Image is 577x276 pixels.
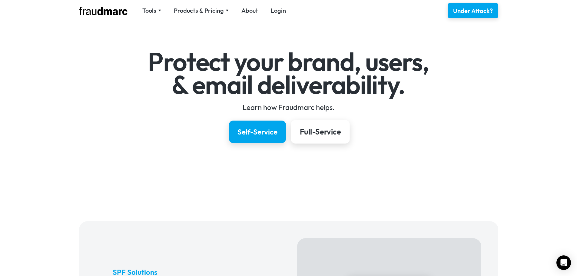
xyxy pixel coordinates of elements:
div: Self-Service [237,127,277,137]
div: Under Attack? [453,7,493,15]
a: About [241,6,258,15]
a: Login [271,6,286,15]
div: Tools [142,6,161,15]
a: Full-Service [291,120,350,144]
h1: Protect your brand, users, & email deliverability. [113,50,464,96]
div: Products & Pricing [174,6,229,15]
div: Open Intercom Messenger [556,255,571,270]
a: Under Attack? [448,3,498,18]
a: Self-Service [229,121,286,143]
div: Full-Service [300,127,340,137]
div: Products & Pricing [174,6,224,15]
div: Tools [142,6,156,15]
div: Learn how Fraudmarc helps. [113,102,464,112]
